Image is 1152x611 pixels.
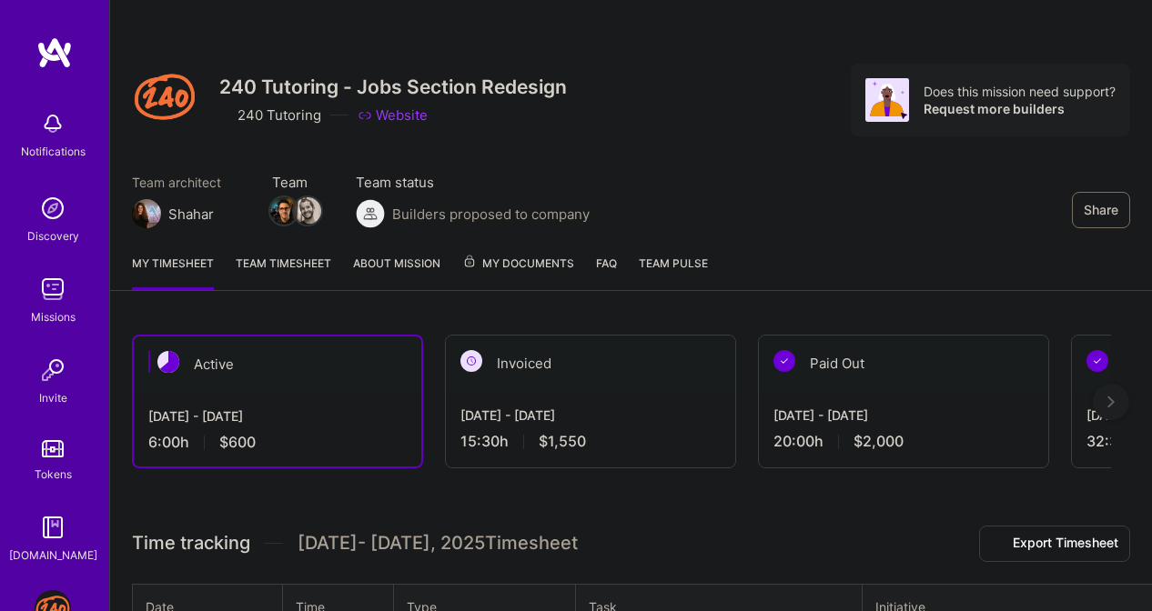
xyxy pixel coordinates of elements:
div: 15:30 h [460,432,721,451]
div: Invite [39,388,67,407]
img: Team Architect [132,199,161,228]
a: Website [358,105,428,125]
a: Team Member Avatar [272,195,296,226]
div: Tokens [35,465,72,484]
i: icon CompanyGray [219,108,234,123]
img: Invoiced [460,350,482,372]
a: My Documents [462,254,574,290]
img: discovery [35,190,71,226]
a: FAQ [596,254,617,290]
a: Team Pulse [639,254,708,290]
a: Team timesheet [236,254,331,290]
img: Avatar [865,78,909,122]
img: Paid Out [773,350,795,372]
span: $2,000 [854,432,904,451]
span: [DATE] - [DATE] , 2025 Timesheet [298,532,578,555]
span: Share [1084,201,1118,219]
div: Paid Out [759,336,1048,391]
a: Team Member Avatar [296,195,319,226]
span: $1,550 [539,432,586,451]
div: [DATE] - [DATE] [148,406,407,426]
div: Does this mission need support? [924,83,1116,100]
div: Active [134,336,421,392]
img: Invite [35,352,71,388]
span: Builders proposed to company [392,205,590,224]
span: My Documents [462,254,574,274]
span: Team status [356,173,590,192]
a: My timesheet [132,254,214,290]
i: icon Mail [221,206,236,221]
img: tokens [42,440,64,457]
div: [DATE] - [DATE] [773,406,1034,425]
img: Paid Out [1086,350,1108,372]
img: bell [35,105,71,142]
div: 240 Tutoring [219,105,321,125]
div: 20:00 h [773,432,1034,451]
img: teamwork [35,271,71,307]
div: Notifications [21,142,86,161]
img: logo [36,36,73,69]
h3: 240 Tutoring - Jobs Section Redesign [219,75,567,98]
div: Discovery [27,226,79,245]
img: Active [157,351,179,373]
img: Team Member Avatar [294,197,321,225]
span: Team architect [132,173,236,192]
img: guide book [35,509,71,546]
div: Invoiced [446,336,735,391]
button: Share [1072,192,1130,228]
span: Team Pulse [639,256,708,270]
a: About Mission [353,254,440,290]
div: 6:00 h [148,433,407,452]
span: $600 [219,433,256,452]
i: icon Download [991,535,1005,554]
div: Missions [31,307,76,326]
div: [DATE] - [DATE] [460,406,721,425]
span: Team [272,173,319,192]
img: Team Member Avatar [270,197,298,225]
div: Request more builders [924,100,1116,117]
div: Shahar [168,205,214,224]
img: Company Logo [132,64,197,129]
img: right [1107,396,1115,408]
button: Export Timesheet [979,526,1130,562]
span: Time tracking [132,532,250,555]
div: [DOMAIN_NAME] [9,546,97,565]
img: Builders proposed to company [356,199,385,228]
